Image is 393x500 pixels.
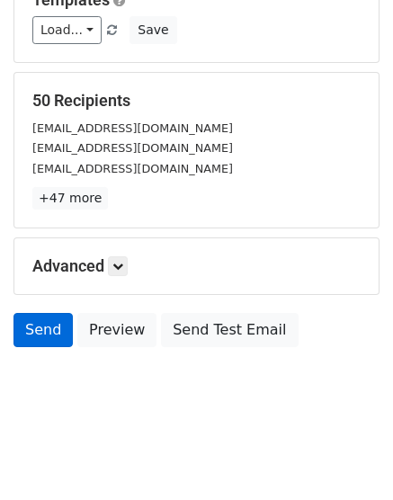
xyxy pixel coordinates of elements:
h5: Advanced [32,256,361,276]
small: [EMAIL_ADDRESS][DOMAIN_NAME] [32,121,233,135]
a: Send [13,313,73,347]
button: Save [130,16,176,44]
small: [EMAIL_ADDRESS][DOMAIN_NAME] [32,162,233,175]
a: Preview [77,313,156,347]
a: +47 more [32,187,108,210]
h5: 50 Recipients [32,91,361,111]
a: Load... [32,16,102,44]
a: Send Test Email [161,313,298,347]
small: [EMAIL_ADDRESS][DOMAIN_NAME] [32,141,233,155]
iframe: Chat Widget [303,414,393,500]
